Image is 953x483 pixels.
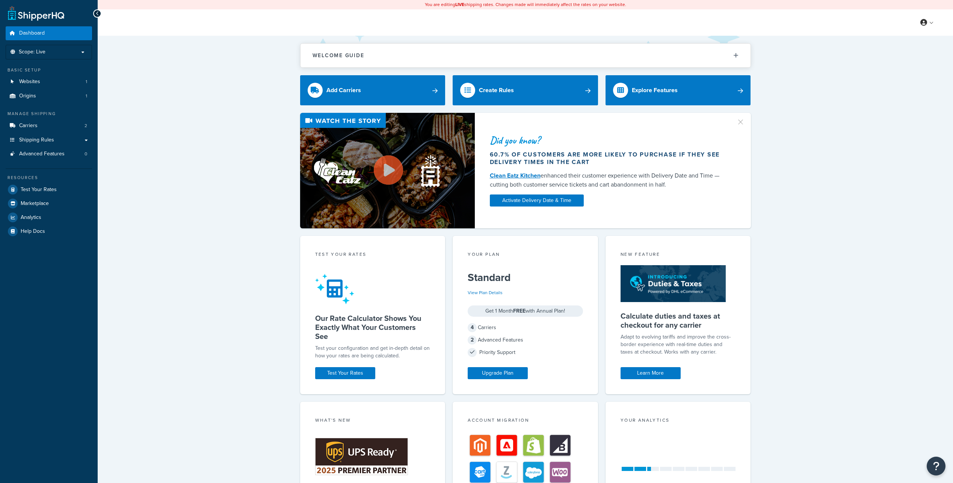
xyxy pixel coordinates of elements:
[621,367,681,379] a: Learn More
[19,123,38,129] span: Carriers
[490,171,727,189] div: enhanced their customer experience with Delivery Date and Time — cutting both customer service ti...
[6,147,92,161] a: Advanced Features0
[6,89,92,103] a: Origins1
[21,228,45,235] span: Help Docs
[468,335,583,345] div: Advanced Features
[490,151,727,166] div: 60.7% of customers are more likely to purchase if they see delivery times in the cart
[468,336,477,345] span: 2
[19,30,45,36] span: Dashboard
[468,417,583,425] div: Account Migration
[621,251,736,260] div: New Feature
[19,79,40,85] span: Websites
[6,183,92,196] a: Test Your Rates
[621,333,736,356] p: Adapt to evolving tariffs and improve the cross-border experience with real-time duties and taxes...
[6,67,92,73] div: Basic Setup
[490,194,584,207] a: Activate Delivery Date & Time
[326,85,361,96] div: Add Carriers
[490,171,541,180] a: Clean Eatz Kitchen
[453,75,598,105] a: Create Rules
[300,75,446,105] a: Add Carriers
[468,251,583,260] div: Your Plan
[21,214,41,221] span: Analytics
[468,305,583,317] div: Get 1 Month with Annual Plan!
[315,314,430,341] h5: Our Rate Calculator Shows You Exactly What Your Customers See
[19,49,45,55] span: Scope: Live
[300,113,475,228] img: Video thumbnail
[6,225,92,238] a: Help Docs
[455,1,464,8] b: LIVE
[315,417,430,425] div: What's New
[632,85,678,96] div: Explore Features
[468,289,503,296] a: View Plan Details
[479,85,514,96] div: Create Rules
[86,93,87,99] span: 1
[621,417,736,425] div: Your Analytics
[6,89,92,103] li: Origins
[6,197,92,210] a: Marketplace
[313,53,364,58] h2: Welcome Guide
[19,137,54,143] span: Shipping Rules
[85,123,87,129] span: 2
[315,367,375,379] a: Test Your Rates
[19,151,65,157] span: Advanced Features
[315,345,430,360] div: Test your configuration and get in-depth detail on how your rates are being calculated.
[6,175,92,181] div: Resources
[6,26,92,40] a: Dashboard
[85,151,87,157] span: 0
[6,111,92,117] div: Manage Shipping
[6,133,92,147] a: Shipping Rules
[621,311,736,330] h5: Calculate duties and taxes at checkout for any carrier
[468,367,528,379] a: Upgrade Plan
[6,119,92,133] li: Carriers
[606,75,751,105] a: Explore Features
[6,147,92,161] li: Advanced Features
[21,187,57,193] span: Test Your Rates
[468,272,583,284] h5: Standard
[513,307,526,315] strong: FREE
[6,75,92,89] li: Websites
[21,200,49,207] span: Marketplace
[468,347,583,358] div: Priority Support
[315,251,430,260] div: Test your rates
[468,323,477,332] span: 4
[468,322,583,333] div: Carriers
[86,79,87,85] span: 1
[927,457,945,475] button: Open Resource Center
[6,75,92,89] a: Websites1
[6,211,92,224] a: Analytics
[19,93,36,99] span: Origins
[301,44,751,67] button: Welcome Guide
[6,119,92,133] a: Carriers2
[490,135,727,146] div: Did you know?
